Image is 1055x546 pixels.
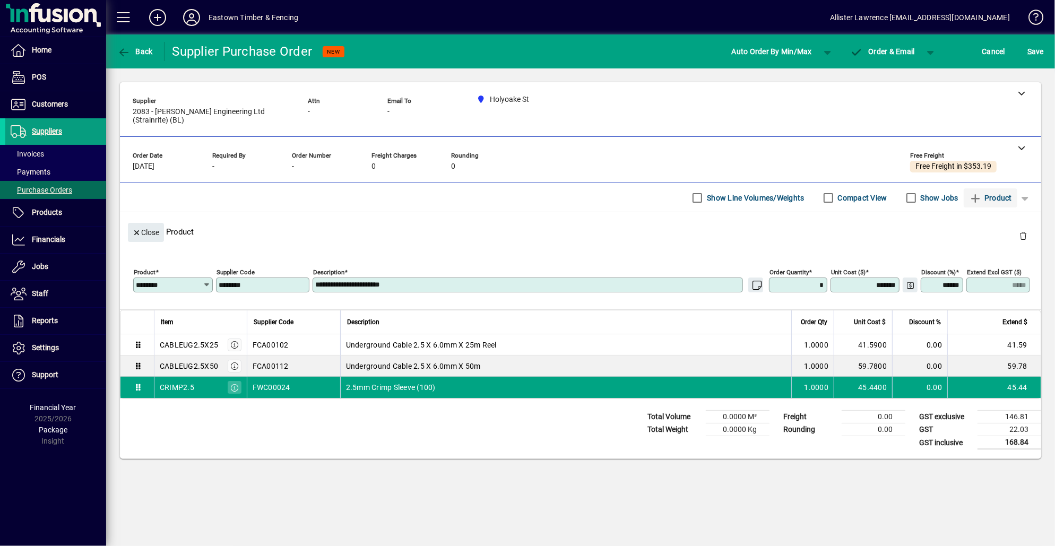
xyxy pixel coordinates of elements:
[834,356,892,377] td: 59.7800
[834,377,892,398] td: 45.4400
[5,91,106,118] a: Customers
[964,188,1017,207] button: Product
[909,316,941,328] span: Discount %
[451,162,455,171] span: 0
[5,308,106,334] a: Reports
[313,268,344,276] mat-label: Description
[915,162,991,171] span: Free Freight in $353.19
[106,42,165,61] app-page-header-button: Back
[5,145,106,163] a: Invoices
[32,316,58,325] span: Reports
[5,181,106,199] a: Purchase Orders
[921,268,956,276] mat-label: Discount (%)
[892,334,947,356] td: 0.00
[5,227,106,253] a: Financials
[1002,316,1027,328] span: Extend $
[32,100,68,108] span: Customers
[5,163,106,181] a: Payments
[791,356,834,377] td: 1.0000
[5,281,106,307] a: Staff
[836,193,887,203] label: Compact View
[854,316,886,328] span: Unit Cost $
[5,64,106,91] a: POS
[32,127,62,135] span: Suppliers
[32,262,48,271] span: Jobs
[732,43,812,60] span: Auto Order By Min/Max
[32,208,62,216] span: Products
[5,200,106,226] a: Products
[30,403,76,412] span: Financial Year
[1027,47,1032,56] span: S
[160,361,218,371] div: CABLEUG2.5X50
[371,162,376,171] span: 0
[706,411,769,423] td: 0.0000 M³
[128,223,164,242] button: Close
[247,377,340,398] td: FWC00024
[247,334,340,356] td: FCA00102
[212,162,214,171] span: -
[791,377,834,398] td: 1.0000
[115,42,155,61] button: Back
[706,423,769,436] td: 0.0000 Kg
[914,411,978,423] td: GST exclusive
[32,235,65,244] span: Financials
[327,48,340,55] span: NEW
[247,356,340,377] td: FCA00112
[134,268,155,276] mat-label: Product
[308,108,310,116] span: -
[769,268,809,276] mat-label: Order Quantity
[5,335,106,361] a: Settings
[892,377,947,398] td: 0.00
[32,289,48,298] span: Staff
[160,382,194,393] div: CRIMP2.5
[346,382,436,393] span: 2.5mm Crimp Sleeve (100)
[346,361,481,371] span: Underground Cable 2.5 X 6.0mm X 50m
[32,370,58,379] span: Support
[778,411,842,423] td: Freight
[1010,223,1036,248] button: Delete
[914,423,978,436] td: GST
[32,343,59,352] span: Settings
[978,411,1041,423] td: 146.81
[125,227,167,237] app-page-header-button: Close
[175,8,209,27] button: Profile
[914,436,978,449] td: GST inclusive
[1027,43,1044,60] span: ave
[292,162,294,171] span: -
[801,316,827,328] span: Order Qty
[947,377,1041,398] td: 45.44
[978,436,1041,449] td: 168.84
[850,47,915,56] span: Order & Email
[5,254,106,280] a: Jobs
[254,316,293,328] span: Supplier Code
[791,334,834,356] td: 1.0000
[842,423,905,436] td: 0.00
[1025,42,1047,61] button: Save
[39,426,67,434] span: Package
[903,278,918,292] button: Change Price Levels
[117,47,153,56] span: Back
[845,42,920,61] button: Order & Email
[947,334,1041,356] td: 41.59
[133,108,292,125] span: 2083 - [PERSON_NAME] Engineering Ltd (Strainrite) (BL)
[980,42,1008,61] button: Cancel
[892,356,947,377] td: 0.00
[830,9,1010,26] div: Allister Lawrence [EMAIL_ADDRESS][DOMAIN_NAME]
[11,150,44,158] span: Invoices
[161,316,174,328] span: Item
[969,189,1012,206] span: Product
[642,411,706,423] td: Total Volume
[919,193,958,203] label: Show Jobs
[141,8,175,27] button: Add
[1010,231,1036,240] app-page-header-button: Delete
[32,46,51,54] span: Home
[705,193,804,203] label: Show Line Volumes/Weights
[11,168,50,176] span: Payments
[217,268,255,276] mat-label: Supplier Code
[5,362,106,388] a: Support
[831,268,866,276] mat-label: Unit Cost ($)
[978,423,1041,436] td: 22.03
[947,356,1041,377] td: 59.78
[347,316,379,328] span: Description
[172,43,313,60] div: Supplier Purchase Order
